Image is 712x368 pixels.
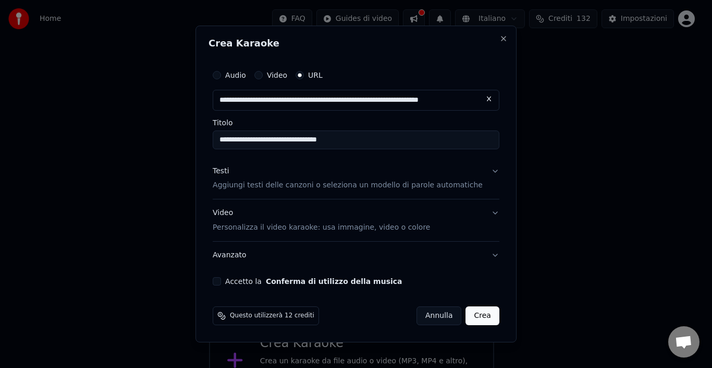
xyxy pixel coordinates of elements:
[266,278,402,285] button: Accetto la
[213,166,229,176] div: Testi
[230,312,314,320] span: Questo utilizzerà 12 crediti
[213,208,430,233] div: Video
[213,222,430,233] p: Personalizza il video karaoke: usa immagine, video o colore
[225,72,246,79] label: Audio
[416,306,462,325] button: Annulla
[213,200,499,242] button: VideoPersonalizza il video karaoke: usa immagine, video o colore
[308,72,323,79] label: URL
[466,306,499,325] button: Crea
[225,278,402,285] label: Accetto la
[267,72,287,79] label: Video
[213,119,499,126] label: Titolo
[208,39,504,48] h2: Crea Karaoke
[213,158,499,199] button: TestiAggiungi testi delle canzoni o seleziona un modello di parole automatiche
[213,242,499,269] button: Avanzato
[213,181,483,191] p: Aggiungi testi delle canzoni o seleziona un modello di parole automatiche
